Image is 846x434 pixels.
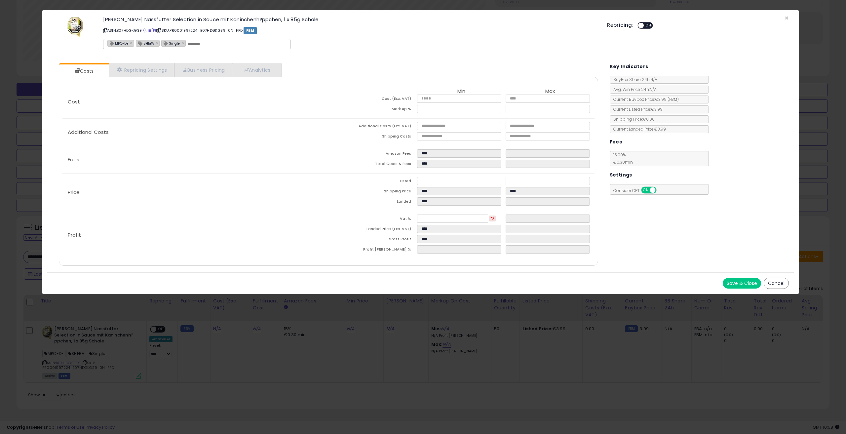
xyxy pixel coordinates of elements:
[162,40,180,46] span: Single
[62,232,328,238] p: Profit
[764,278,789,289] button: Cancel
[328,197,417,208] td: Landed
[644,23,654,28] span: OFF
[610,152,633,165] span: 15.00 %
[785,13,789,23] span: ×
[62,157,328,162] p: Fees
[610,126,666,132] span: Current Landed Price: €3.99
[610,62,648,71] h5: Key Indicators
[62,190,328,195] p: Price
[642,187,650,193] span: ON
[655,187,666,193] span: OFF
[610,97,679,102] span: Current Buybox Price:
[417,89,506,95] th: Min
[59,64,108,78] a: Costs
[610,106,663,112] span: Current Listed Price: €3.99
[181,40,185,46] a: ×
[328,160,417,170] td: Total Costs & Fees
[148,28,151,33] a: All offer listings
[328,225,417,235] td: Landed Price (Exc. VAT)
[103,17,597,22] h3: [PERSON_NAME] Nassfutter Selection in Sauce mit Kaninchenh?ppchen, 1 x 85g Schale
[610,188,665,193] span: Consider CPT:
[103,25,597,36] p: ASIN: B07HDGKGS9 | SKU: PR0001997224_B07HDGKGS9_0N_FPD
[156,40,160,46] a: ×
[610,138,622,146] h5: Fees
[723,278,761,289] button: Save & Close
[610,116,655,122] span: Shipping Price: €0.00
[328,215,417,225] td: Vat %
[328,149,417,160] td: Amazon Fees
[232,63,281,77] a: Analytics
[174,63,232,77] a: Business Pricing
[607,22,634,28] h5: Repricing:
[610,159,633,165] span: €0.30 min
[506,89,594,95] th: Max
[244,27,257,34] span: FBM
[610,171,632,179] h5: Settings
[668,97,679,102] span: ( FBM )
[328,105,417,115] td: Mark up %
[328,187,417,197] td: Shipping Price
[328,95,417,105] td: Cost (Exc. VAT)
[328,132,417,142] td: Shipping Costs
[610,77,657,82] span: BuyBox Share 24h: N/A
[62,130,328,135] p: Additional Costs
[130,40,134,46] a: ×
[610,87,657,92] span: Avg. Win Price 24h: N/A
[655,97,679,102] span: €3.99
[328,177,417,187] td: Listed
[108,40,128,46] span: MPC-DE
[143,28,146,33] a: BuyBox page
[328,235,417,245] td: Gross Profit
[328,245,417,256] td: Profit [PERSON_NAME] %
[62,99,328,104] p: Cost
[109,63,174,77] a: Repricing Settings
[152,28,156,33] a: Your listing only
[136,40,154,46] span: SHEBA
[328,122,417,132] td: Additional Costs (Exc. VAT)
[67,17,83,37] img: 61pxqLHE62L._SL60_.jpg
